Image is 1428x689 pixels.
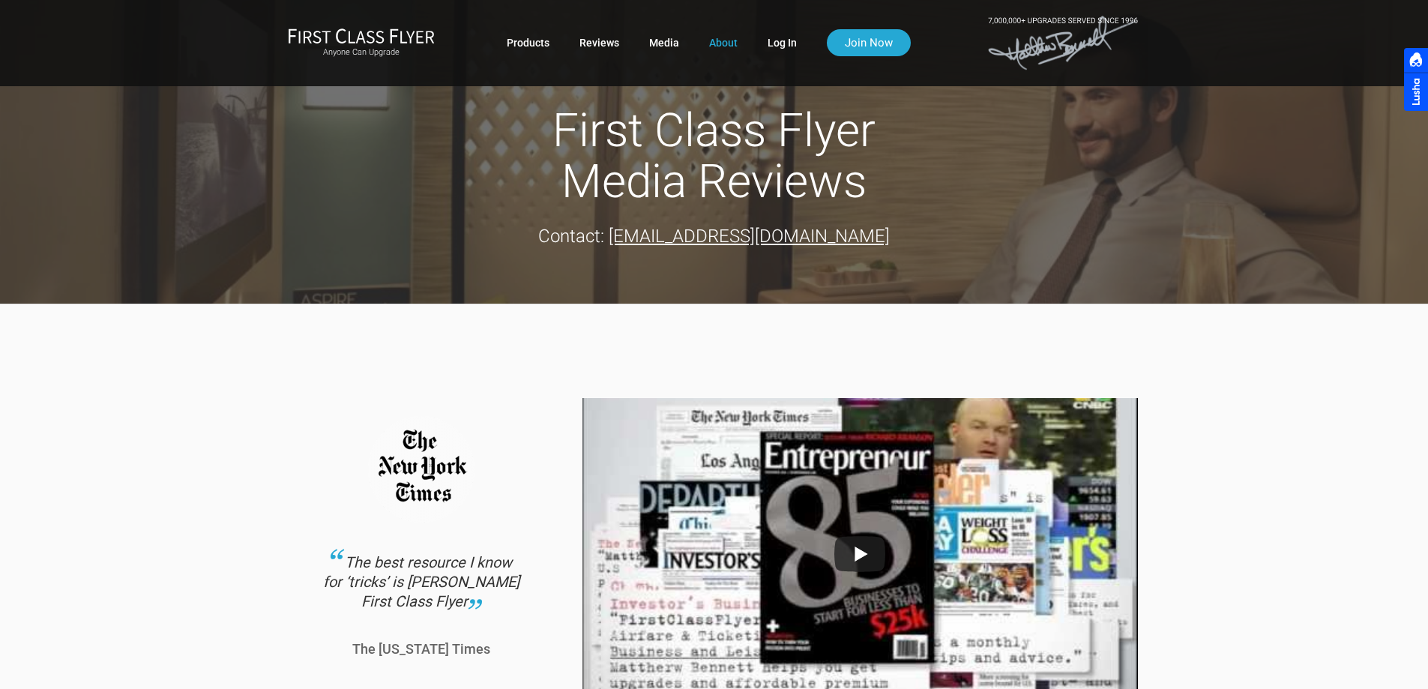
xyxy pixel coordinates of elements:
[538,226,604,247] strong: Contact:
[321,643,523,656] p: The [US_STATE] Times
[368,416,475,523] img: new_york_times_testimonial.png
[552,103,876,208] span: First Class Flyer Media Reviews
[321,553,523,628] div: The best resource I know for ‘tricks’ is [PERSON_NAME] First Class Flyer
[649,29,679,56] a: Media
[768,29,797,56] a: Log In
[827,29,911,56] a: Join Now
[609,226,890,247] a: [EMAIL_ADDRESS][DOMAIN_NAME]
[288,47,435,58] small: Anyone Can Upgrade
[507,29,549,56] a: Products
[709,29,738,56] a: About
[288,28,435,58] a: First Class FlyerAnyone Can Upgrade
[579,29,619,56] a: Reviews
[288,28,435,43] img: First Class Flyer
